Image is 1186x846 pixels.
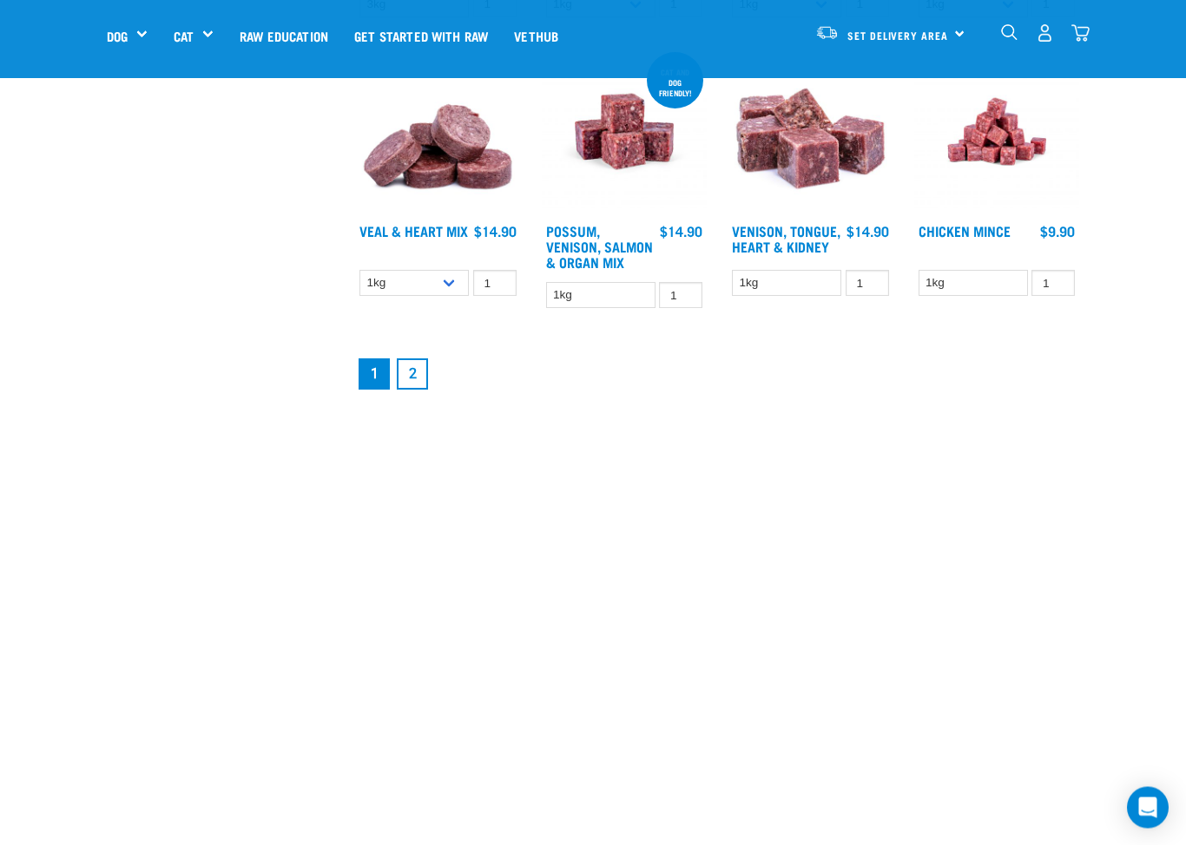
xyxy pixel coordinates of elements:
input: 1 [1031,271,1075,298]
div: Open Intercom Messenger [1127,787,1169,829]
span: Set Delivery Area [847,32,948,38]
div: $14.90 [847,224,889,239]
a: Vethub [501,1,571,70]
input: 1 [846,271,889,298]
img: home-icon@2x.png [1071,24,1090,43]
a: Raw Education [227,1,341,70]
div: $14.90 [474,224,517,239]
img: home-icon-1@2x.png [1001,24,1018,41]
a: Veal & Heart Mix [359,227,468,235]
img: van-moving.png [815,25,839,41]
img: user.png [1036,24,1054,43]
div: cat and dog friendly! [647,60,703,107]
img: Chicken M Ince 1613 [914,49,1080,215]
img: Pile Of Cubed Venison Tongue Mix For Pets [728,49,893,215]
div: $9.90 [1040,224,1075,239]
a: Goto page 2 [397,359,428,390]
a: Venison, Tongue, Heart & Kidney [732,227,840,251]
input: 1 [659,283,702,310]
a: Get started with Raw [341,1,501,70]
a: Cat [174,26,194,46]
nav: pagination [355,356,1079,394]
img: 1152 Veal Heart Medallions 01 [355,49,521,215]
img: Possum Venison Salmon Organ 1626 [542,49,708,215]
a: Possum, Venison, Salmon & Organ Mix [546,227,653,266]
a: Dog [107,26,128,46]
a: Chicken Mince [919,227,1011,235]
input: 1 [473,271,517,298]
div: $14.90 [660,224,702,239]
a: Page 1 [359,359,390,390]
